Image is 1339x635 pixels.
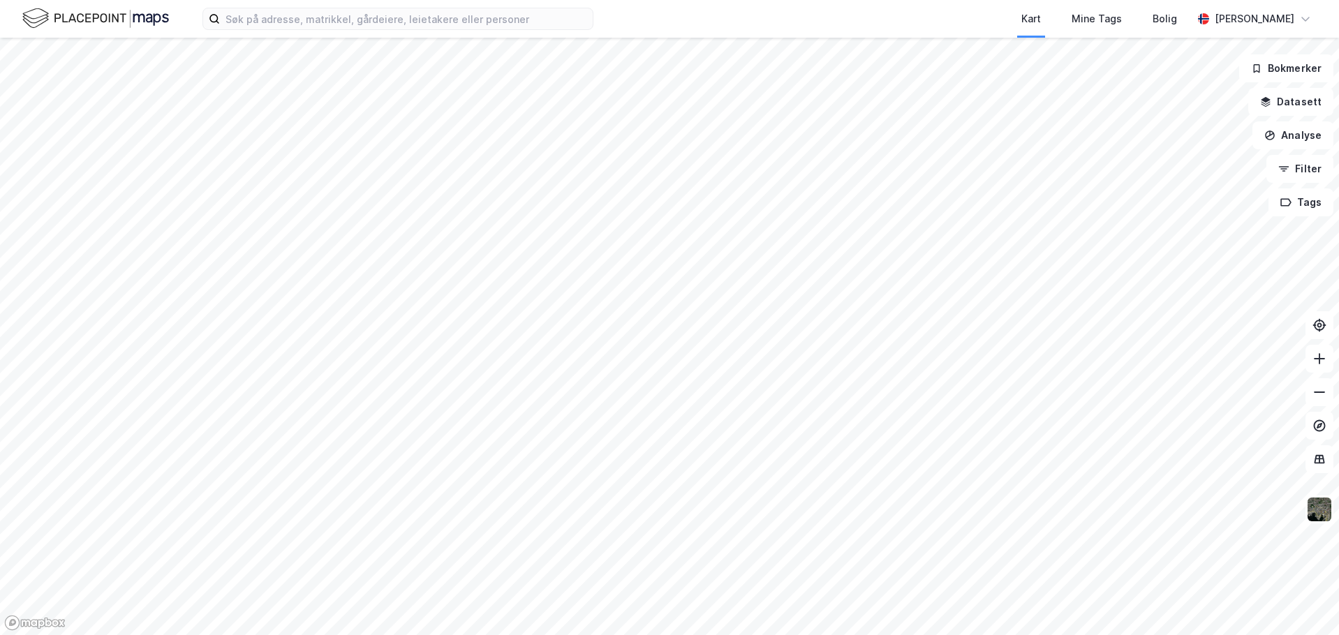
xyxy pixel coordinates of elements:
[1153,10,1177,27] div: Bolig
[220,8,593,29] input: Søk på adresse, matrikkel, gårdeiere, leietakere eller personer
[22,6,169,31] img: logo.f888ab2527a4732fd821a326f86c7f29.svg
[1021,10,1041,27] div: Kart
[4,615,66,631] a: Mapbox homepage
[1239,54,1333,82] button: Bokmerker
[1266,155,1333,183] button: Filter
[1248,88,1333,116] button: Datasett
[1252,121,1333,149] button: Analyse
[1268,188,1333,216] button: Tags
[1215,10,1294,27] div: [PERSON_NAME]
[1072,10,1122,27] div: Mine Tags
[1306,496,1333,523] img: 9k=
[1269,568,1339,635] iframe: Chat Widget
